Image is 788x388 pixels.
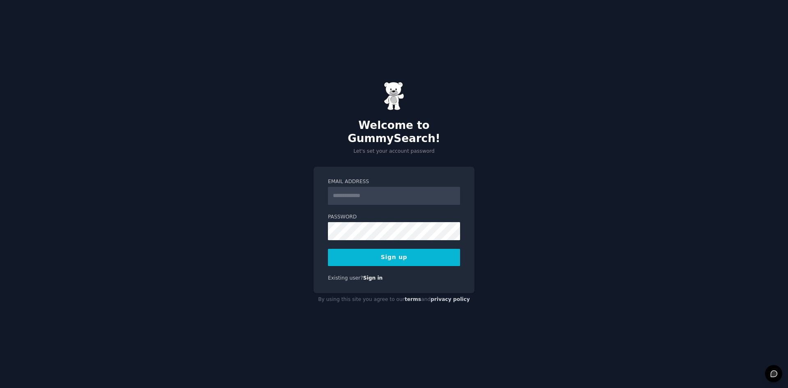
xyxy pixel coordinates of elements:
[328,178,460,186] label: Email Address
[384,82,404,110] img: Gummy Bear
[328,214,460,221] label: Password
[363,275,383,281] a: Sign in
[314,293,474,306] div: By using this site you agree to our and
[328,275,363,281] span: Existing user?
[431,296,470,302] a: privacy policy
[314,119,474,145] h2: Welcome to GummySearch!
[314,148,474,155] p: Let's set your account password
[328,249,460,266] button: Sign up
[405,296,421,302] a: terms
